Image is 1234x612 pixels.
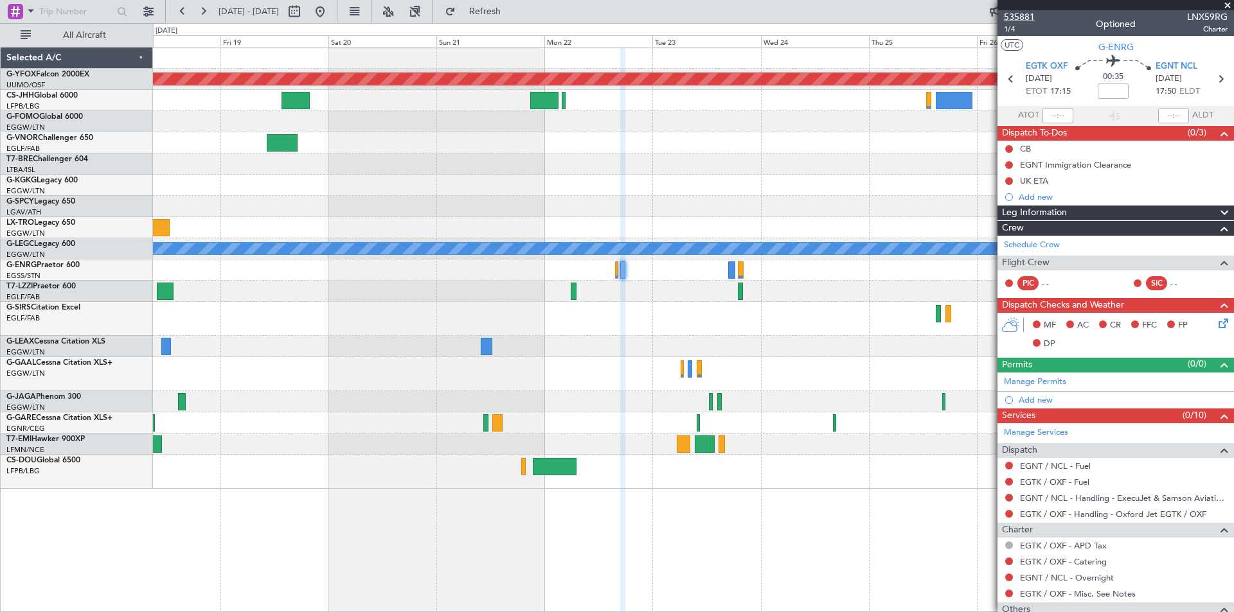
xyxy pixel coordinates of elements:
span: DP [1044,338,1055,351]
span: AC [1077,319,1089,332]
div: Optioned [1096,17,1136,31]
a: CS-JHHGlobal 6000 [6,92,78,100]
div: Add new [1019,394,1228,405]
span: 17:15 [1050,85,1071,98]
span: ATOT [1018,109,1039,122]
a: G-SIRSCitation Excel [6,304,80,311]
div: Fri 26 [977,35,1085,47]
a: EGTK / OXF - Fuel [1020,476,1089,487]
span: G-LEGC [6,240,34,248]
button: Refresh [439,1,516,22]
span: Refresh [458,7,512,16]
a: EGTK / OXF - APD Tax [1020,540,1107,551]
a: G-ENRGPraetor 600 [6,261,80,269]
span: ETOT [1026,85,1047,98]
span: G-ENRG [6,261,37,269]
span: 17:50 [1156,85,1176,98]
div: PIC [1017,276,1039,290]
a: LGAV/ATH [6,207,41,217]
span: CS-DOU [6,457,37,464]
div: Sat 20 [328,35,436,47]
a: LTBA/ISL [6,165,35,175]
span: G-SIRS [6,304,31,311]
a: EGTK / OXF - Handling - Oxford Jet EGTK / OXF [1020,509,1206,520]
a: T7-EMIHawker 900XP [6,435,85,443]
a: Manage Services [1004,426,1068,439]
a: EGNT / NCL - Overnight [1020,572,1114,583]
span: T7-EMI [6,435,31,443]
span: Dispatch [1002,443,1037,458]
span: Dispatch Checks and Weather [1002,298,1124,313]
a: CS-DOUGlobal 6500 [6,457,80,464]
input: Trip Number [39,2,113,21]
a: G-VNORChallenger 650 [6,134,93,142]
div: Add new [1019,191,1228,202]
span: G-YFOX [6,71,36,78]
span: G-SPCY [6,198,34,205]
span: ELDT [1179,85,1200,98]
span: All Aircraft [33,31,136,40]
span: CR [1110,319,1121,332]
div: - - [1042,277,1071,289]
a: EGGW/LTN [6,403,45,412]
a: EGNR/CEG [6,424,45,433]
span: 00:35 [1103,71,1123,83]
a: EGLF/FAB [6,292,40,302]
a: EGGW/LTN [6,369,45,378]
button: All Aircraft [14,25,139,46]
span: G-GARE [6,414,36,422]
span: (0/0) [1188,357,1206,371]
span: [DATE] [1156,73,1182,85]
a: Manage Permits [1004,376,1066,389]
a: G-GAALCessna Citation XLS+ [6,359,112,367]
span: [DATE] - [DATE] [219,6,279,17]
a: LX-TROLegacy 650 [6,219,75,227]
div: EGNT Immigration Clearance [1020,159,1131,170]
div: Mon 22 [544,35,652,47]
span: [DATE] [1026,73,1052,85]
a: G-KGKGLegacy 600 [6,177,78,184]
span: (0/10) [1183,408,1206,422]
span: Charter [1002,523,1033,538]
a: G-JAGAPhenom 300 [6,393,81,401]
span: Charter [1187,24,1228,35]
div: - - [1170,277,1199,289]
a: UUMO/OSF [6,80,45,90]
span: Flight Crew [1002,256,1050,270]
div: Thu 25 [869,35,977,47]
a: G-SPCYLegacy 650 [6,198,75,205]
span: Leg Information [1002,205,1067,220]
span: G-GAAL [6,359,36,367]
a: EGTK / OXF - Misc. See Notes [1020,588,1136,599]
a: EGTK / OXF - Catering [1020,556,1107,567]
span: FFC [1142,319,1157,332]
span: T7-BRE [6,155,33,163]
a: EGGW/LTN [6,186,45,196]
span: LX-TRO [6,219,34,227]
div: Fri 19 [220,35,328,47]
a: G-LEAXCessna Citation XLS [6,338,105,345]
a: G-GARECessna Citation XLS+ [6,414,112,422]
span: CS-JHH [6,92,34,100]
a: EGNT / NCL - Handling - ExecuJet & Samson Aviation Services [GEOGRAPHIC_DATA] / NCL [1020,493,1228,503]
span: 535881 [1004,10,1035,24]
a: LFPB/LBG [6,466,40,476]
a: EGGW/LTN [6,347,45,357]
a: EGLF/FAB [6,144,40,153]
span: (0/3) [1188,126,1206,139]
a: T7-LZZIPraetor 600 [6,283,76,290]
div: SIC [1146,276,1167,290]
a: EGGW/LTN [6,250,45,259]
div: Sun 21 [436,35,544,47]
a: G-LEGCLegacy 600 [6,240,75,248]
div: [DATE] [156,26,177,37]
a: LFPB/LBG [6,101,40,111]
span: Crew [1002,221,1024,236]
span: G-KGKG [6,177,37,184]
div: CB [1020,143,1031,154]
a: EGLF/FAB [6,313,40,323]
span: G-FOMO [6,113,39,121]
a: T7-BREChallenger 604 [6,155,88,163]
span: G-VNOR [6,134,38,142]
a: EGGW/LTN [6,123,45,132]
